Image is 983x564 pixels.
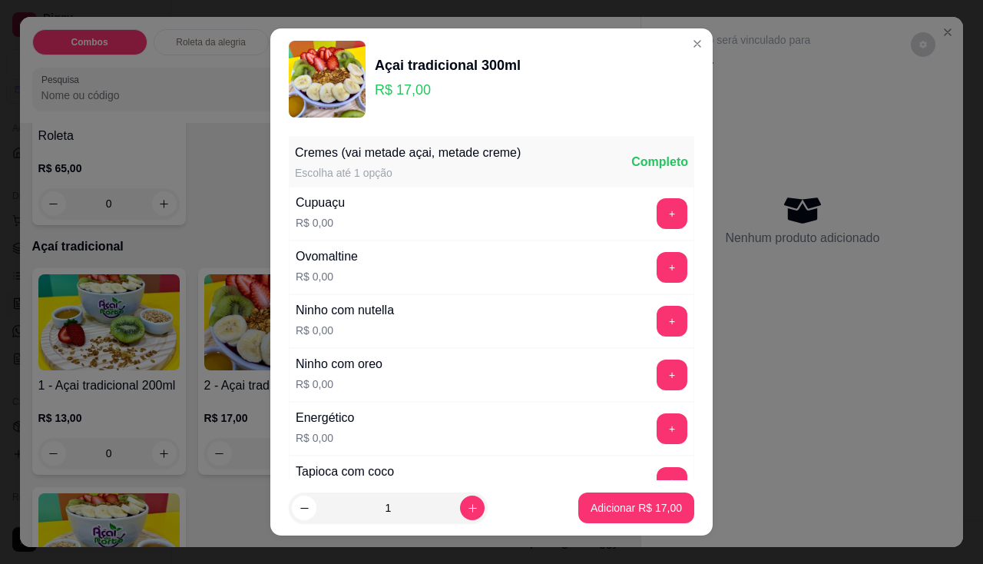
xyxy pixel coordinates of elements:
p: R$ 17,00 [375,79,521,101]
p: R$ 0,00 [296,269,358,284]
p: R$ 0,00 [296,377,382,392]
div: Tapioca com coco [296,463,394,481]
img: product-image [289,41,366,118]
button: increase-product-quantity [460,496,485,520]
p: R$ 0,00 [296,215,345,231]
div: Escolha até 1 opção [295,165,521,181]
div: Energético [296,409,355,427]
button: Close [685,32,710,56]
div: Açai tradicional 300ml [375,55,521,76]
button: add [657,252,687,283]
div: Completo [631,153,688,171]
div: Cupuaçu [296,194,345,212]
div: Ninho com nutella [296,301,394,320]
p: Adicionar R$ 17,00 [591,500,682,516]
button: add [657,198,687,229]
button: add [657,467,687,498]
button: add [657,306,687,337]
p: R$ 0,00 [296,323,394,338]
div: Ovomaltine [296,247,358,266]
p: R$ 0,00 [296,430,355,446]
div: Cremes (vai metade açai, metade creme) [295,144,521,162]
button: add [657,413,687,444]
button: decrease-product-quantity [292,496,316,520]
div: Ninho com oreo [296,355,382,373]
button: add [657,360,687,390]
button: Adicionar R$ 17,00 [578,493,694,523]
